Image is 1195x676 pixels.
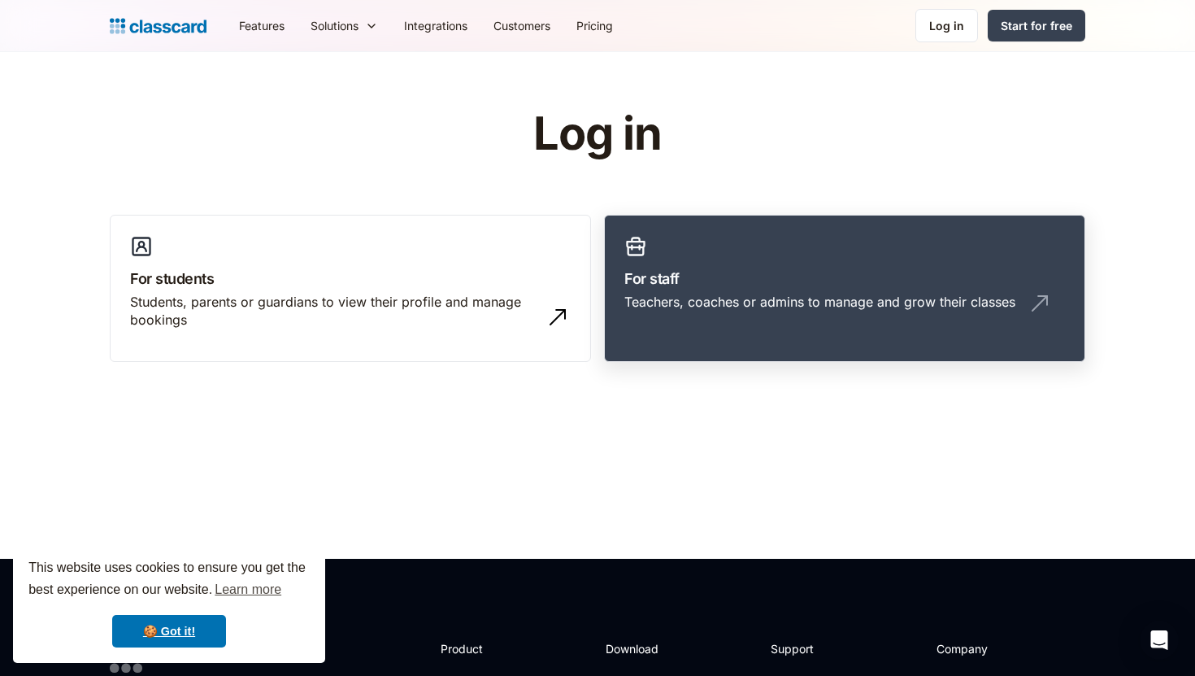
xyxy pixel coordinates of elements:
h2: Company [936,640,1045,657]
a: Logo [110,15,206,37]
a: Start for free [988,10,1085,41]
a: For studentsStudents, parents or guardians to view their profile and manage bookings [110,215,591,363]
div: Solutions [311,17,358,34]
a: For staffTeachers, coaches or admins to manage and grow their classes [604,215,1085,363]
a: dismiss cookie message [112,615,226,648]
a: Pricing [563,7,626,44]
div: Solutions [298,7,391,44]
h1: Log in [340,109,856,159]
a: Customers [480,7,563,44]
div: cookieconsent [13,543,325,663]
div: Open Intercom Messenger [1140,621,1179,660]
div: Start for free [1001,17,1072,34]
h2: Download [606,640,672,657]
div: Log in [929,17,964,34]
a: learn more about cookies [212,578,284,602]
a: Log in [915,9,978,42]
a: Features [226,7,298,44]
span: This website uses cookies to ensure you get the best experience on our website. [28,558,310,602]
a: Integrations [391,7,480,44]
div: Students, parents or guardians to view their profile and manage bookings [130,293,538,329]
h2: Product [441,640,528,657]
h2: Support [771,640,836,657]
h3: For students [130,268,571,290]
div: Teachers, coaches or admins to manage and grow their classes [624,293,1015,311]
h3: For staff [624,268,1065,290]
